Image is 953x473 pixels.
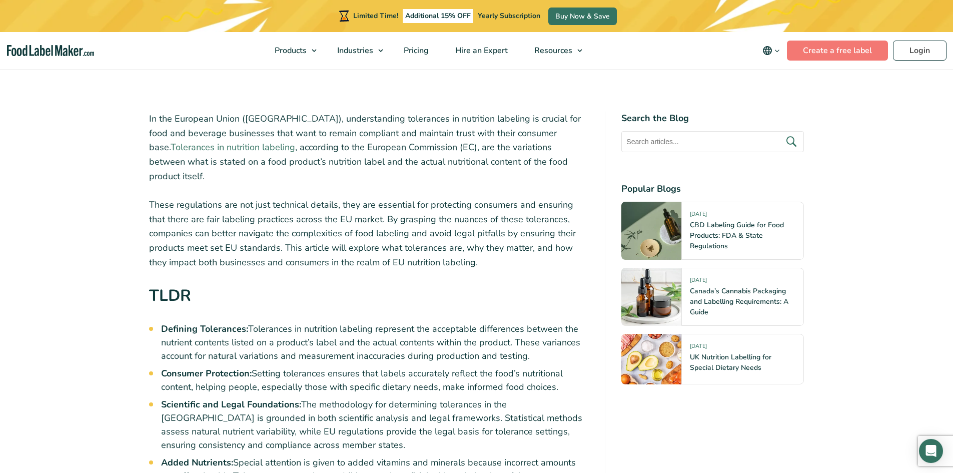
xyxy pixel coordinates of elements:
[149,285,191,306] strong: TLDR
[403,9,473,23] span: Additional 15% OFF
[531,45,573,56] span: Resources
[149,198,589,270] p: These regulations are not just technical details, they are essential for protecting consumers and...
[621,182,804,196] h4: Popular Blogs
[478,11,540,21] span: Yearly Subscription
[161,398,589,452] li: The methodology for determining tolerances in the [GEOGRAPHIC_DATA] is grounded in both scientifi...
[334,45,374,56] span: Industries
[161,322,589,363] li: Tolerances in nutrition labeling represent the acceptable differences between the nutrient conten...
[391,32,440,69] a: Pricing
[787,41,888,61] a: Create a free label
[324,32,388,69] a: Industries
[272,45,308,56] span: Products
[621,131,804,152] input: Search articles...
[161,367,589,394] li: Setting tolerances ensures that labels accurately reflect the food’s nutritional content, helping...
[161,323,248,335] strong: Defining Tolerances:
[171,141,295,153] a: Tolerances in nutrition labeling
[548,8,617,25] a: Buy Now & Save
[690,276,707,288] span: [DATE]
[161,456,233,468] strong: Added Nutrients:
[353,11,398,21] span: Limited Time!
[690,342,707,354] span: [DATE]
[621,112,804,125] h4: Search the Blog
[521,32,587,69] a: Resources
[161,367,252,379] strong: Consumer Protection:
[452,45,509,56] span: Hire an Expert
[262,32,322,69] a: Products
[919,439,943,463] div: Open Intercom Messenger
[690,286,788,317] a: Canada’s Cannabis Packaging and Labelling Requirements: A Guide
[893,41,946,61] a: Login
[690,210,707,222] span: [DATE]
[442,32,519,69] a: Hire an Expert
[149,112,589,184] p: In the European Union ([GEOGRAPHIC_DATA]), understanding tolerances in nutrition labeling is cruc...
[690,352,771,372] a: UK Nutrition Labelling for Special Dietary Needs
[690,220,784,251] a: CBD Labeling Guide for Food Products: FDA & State Regulations
[401,45,430,56] span: Pricing
[161,398,301,410] strong: Scientific and Legal Foundations:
